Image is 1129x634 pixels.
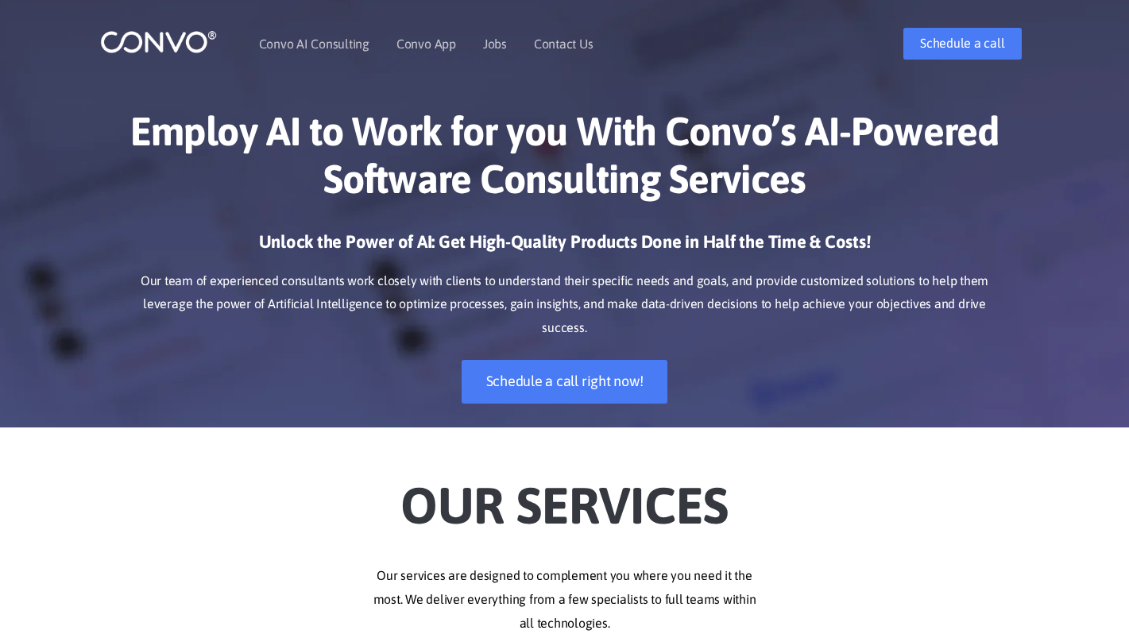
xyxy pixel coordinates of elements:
[124,230,1006,265] h3: Unlock the Power of AI: Get High-Quality Products Done in Half the Time & Costs!
[462,360,668,404] a: Schedule a call right now!
[124,269,1006,341] p: Our team of experienced consultants work closely with clients to understand their specific needs ...
[124,451,1006,540] h2: Our Services
[534,37,593,50] a: Contact Us
[100,29,217,54] img: logo_1.png
[124,107,1006,215] h1: Employ AI to Work for you With Convo’s AI-Powered Software Consulting Services
[903,28,1021,60] a: Schedule a call
[483,37,507,50] a: Jobs
[396,37,456,50] a: Convo App
[259,37,369,50] a: Convo AI Consulting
